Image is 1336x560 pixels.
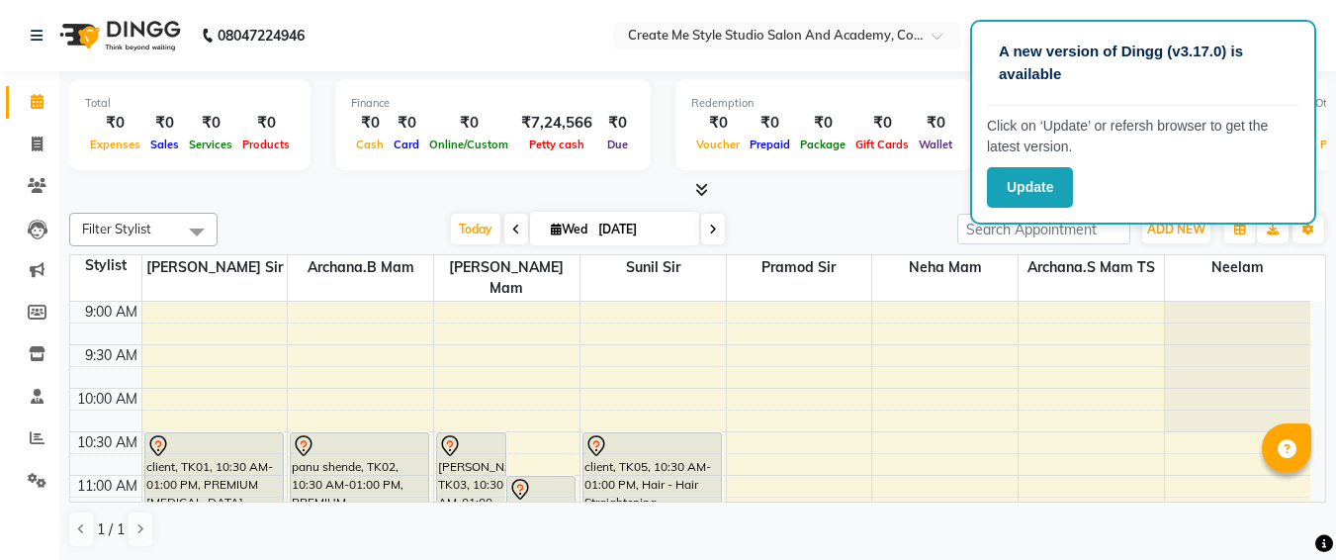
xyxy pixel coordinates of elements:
[580,255,726,280] span: Sunil sir
[1165,255,1310,280] span: Neelam
[691,112,745,135] div: ₹0
[1147,222,1205,236] span: ADD NEW
[795,112,850,135] div: ₹0
[850,112,914,135] div: ₹0
[142,255,288,280] span: [PERSON_NAME] sir
[85,95,295,112] div: Total
[987,167,1073,208] button: Update
[1019,255,1164,280] span: Archana.S mam TS
[288,255,433,280] span: Archana.B mam
[546,222,592,236] span: Wed
[745,112,795,135] div: ₹0
[872,255,1018,280] span: Neha mam
[600,112,635,135] div: ₹0
[389,112,424,135] div: ₹0
[73,432,141,453] div: 10:30 AM
[97,519,125,540] span: 1 / 1
[850,138,914,151] span: Gift Cards
[184,138,237,151] span: Services
[351,112,389,135] div: ₹0
[82,221,151,236] span: Filter Stylist
[795,138,850,151] span: Package
[999,41,1288,85] p: A new version of Dingg (v3.17.0) is available
[73,389,141,410] div: 10:00 AM
[592,215,691,244] input: 2025-09-03
[745,138,795,151] span: Prepaid
[524,138,589,151] span: Petty cash
[85,112,145,135] div: ₹0
[424,112,513,135] div: ₹0
[145,112,184,135] div: ₹0
[987,116,1299,157] p: Click on ‘Update’ or refersh browser to get the latest version.
[218,8,305,63] b: 08047224946
[691,138,745,151] span: Voucher
[691,95,957,112] div: Redemption
[424,138,513,151] span: Online/Custom
[145,138,184,151] span: Sales
[602,138,633,151] span: Due
[434,255,579,301] span: [PERSON_NAME] mam
[70,255,141,276] div: Stylist
[73,476,141,497] div: 11:00 AM
[85,138,145,151] span: Expenses
[513,112,600,135] div: ₹7,24,566
[1142,216,1210,243] button: ADD NEW
[389,138,424,151] span: Card
[237,112,295,135] div: ₹0
[914,138,957,151] span: Wallet
[727,255,872,280] span: Pramod sir
[237,138,295,151] span: Products
[451,214,500,244] span: Today
[957,214,1130,244] input: Search Appointment
[351,95,635,112] div: Finance
[351,138,389,151] span: Cash
[81,345,141,366] div: 9:30 AM
[184,112,237,135] div: ₹0
[50,8,186,63] img: logo
[914,112,957,135] div: ₹0
[81,302,141,323] div: 9:00 AM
